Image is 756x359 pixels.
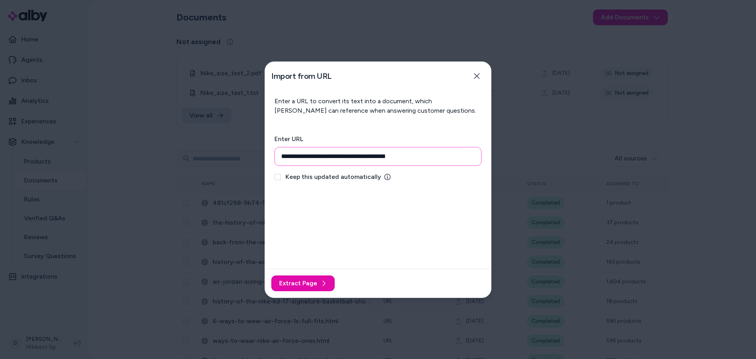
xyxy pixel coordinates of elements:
button: Extract Page [271,275,335,291]
h2: Import from URL [271,71,332,82]
label: Enter URL [274,135,303,143]
span: Keep this updated automatically [285,172,381,182]
span: Extract Page [279,279,317,288]
p: Enter a URL to convert its text into a document, which [PERSON_NAME] can reference when answering... [274,97,482,115]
